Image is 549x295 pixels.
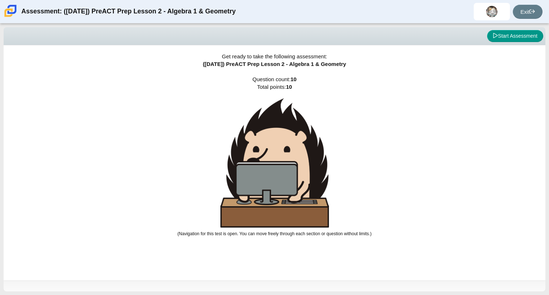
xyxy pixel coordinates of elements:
a: Carmen School of Science & Technology [3,13,18,20]
img: hedgehog-behind-computer-large.png [220,98,329,228]
button: Start Assessment [487,30,543,42]
img: jaran.ortizrodrigu.ZrtCeX [486,6,498,17]
span: Get ready to take the following assessment: [222,53,327,59]
small: (Navigation for this test is open. You can move freely through each section or question without l... [177,231,371,236]
img: Carmen School of Science & Technology [3,3,18,18]
a: Exit [513,5,542,19]
span: ([DATE]) PreACT Prep Lesson 2 - Algebra 1 & Geometry [203,61,346,67]
span: Question count: Total points: [177,76,371,236]
div: Assessment: ([DATE]) PreACT Prep Lesson 2 - Algebra 1 & Geometry [21,3,236,20]
b: 10 [291,76,297,82]
b: 10 [286,84,292,90]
